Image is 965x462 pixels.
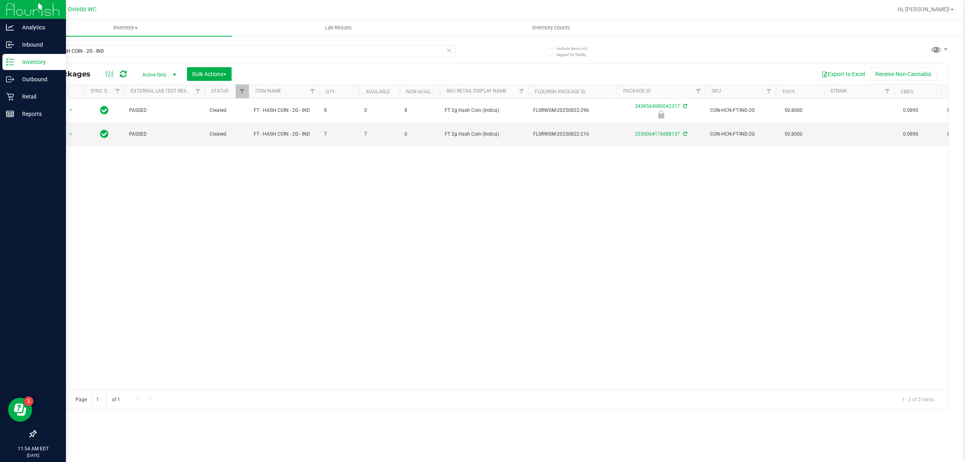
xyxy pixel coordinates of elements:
span: 0 [364,107,395,114]
span: Clear [446,45,452,56]
a: External Lab Test Result [131,88,194,94]
a: Sync Status [90,88,121,94]
p: Retail [14,92,62,101]
span: CON-HCN-FT-IND-2G [710,107,771,114]
a: 3330064176688137 [635,131,680,137]
span: 0.0890 [899,105,922,116]
span: 8 [404,107,435,114]
p: Reports [14,109,62,119]
button: Bulk Actions [187,67,232,81]
inline-svg: Inventory [6,58,14,66]
span: 50.8000 [780,105,807,116]
span: 7 [324,130,355,138]
span: Created [209,107,244,114]
inline-svg: Retail [6,93,14,101]
inline-svg: Reports [6,110,14,118]
span: 50.8000 [780,128,807,140]
span: 7 [364,130,395,138]
div: Newly Received [616,110,706,118]
inline-svg: Analytics [6,23,14,31]
span: In Sync [100,105,109,116]
a: Non-Available [406,89,442,95]
inline-svg: Outbound [6,75,14,83]
a: Lab Results [232,19,445,36]
span: 0.0890 [899,128,922,140]
a: Flourish Package ID [535,89,585,95]
span: FT 2g Hash Coin (Indica) [445,130,524,138]
span: FT - HASH COIN - 2G - IND [254,130,314,138]
p: [DATE] [4,452,62,458]
p: 11:54 AM EDT [4,445,62,452]
a: Inventory Counts [445,19,657,36]
span: Hi, [PERSON_NAME]! [897,6,950,12]
a: 3438564080042317 [635,103,680,109]
a: Strain [830,88,847,94]
span: PASSED [129,130,200,138]
iframe: Resource center unread badge [24,396,33,406]
a: Filter [692,85,705,98]
p: Analytics [14,23,62,32]
a: Package ID [623,88,651,94]
a: Item Name [255,88,281,94]
span: PASSED [129,107,200,114]
span: 0 [404,130,435,138]
inline-svg: Inbound [6,41,14,49]
span: select [66,129,76,140]
a: Qty [326,89,335,95]
a: Status [211,88,228,94]
a: Filter [762,85,776,98]
button: Receive Non-Cannabis [870,67,936,81]
input: 1 [92,393,107,406]
span: select [66,105,76,116]
a: Filter [236,85,249,98]
span: Inventory [19,24,232,31]
a: Filter [306,85,319,98]
a: Filter [515,85,528,98]
iframe: Resource center [8,398,32,422]
span: FT - HASH COIN - 2G - IND [254,107,314,114]
a: Filter [881,85,894,98]
span: 8 [324,107,355,114]
a: Filter [111,85,124,98]
button: Export to Excel [816,67,870,81]
span: In Sync [100,128,109,140]
span: Bulk Actions [192,71,226,77]
input: Search Package ID, Item Name, SKU, Lot or Part Number... [35,45,456,57]
span: Lab Results [314,24,363,31]
a: THC% [782,89,795,95]
p: Outbound [14,74,62,84]
a: Available [366,89,390,95]
p: Inbound [14,40,62,49]
span: Sync from Compliance System [682,103,687,109]
span: Created [209,130,244,138]
span: 1 - 2 of 2 items [895,393,940,405]
span: Inventory Counts [522,24,581,31]
span: CON-HCN-FT-IND-2G [710,130,771,138]
span: FLSRWGM-20250822-216 [533,130,612,138]
span: FT 2g Hash Coin (Indica) [445,107,524,114]
a: CBD% [901,89,914,95]
a: SKU [712,88,721,94]
a: Inventory [19,19,232,36]
a: Filter [191,85,205,98]
span: FLSRWGM-20250822-296 [533,107,612,114]
p: Inventory [14,57,62,67]
a: Sku Retail Display Name [446,88,507,94]
span: Oviedo WC [68,6,96,13]
span: Page of 1 [69,393,127,406]
span: All Packages [42,70,99,78]
span: Sync from Compliance System [682,131,687,137]
span: Include items not tagged for facility [556,45,597,58]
